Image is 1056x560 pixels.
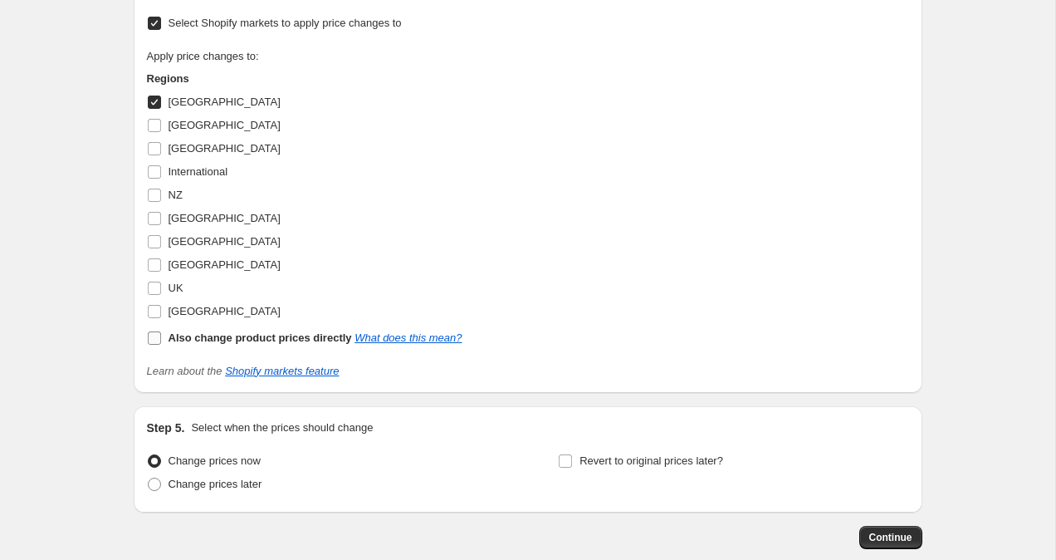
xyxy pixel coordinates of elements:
[169,142,281,155] span: [GEOGRAPHIC_DATA]
[169,258,281,271] span: [GEOGRAPHIC_DATA]
[169,165,228,178] span: International
[147,71,462,87] h3: Regions
[354,332,462,344] a: What does this mean?
[147,365,340,377] i: Learn about the
[169,189,183,201] span: NZ
[147,50,259,62] span: Apply price changes to:
[225,365,339,377] a: Shopify markets feature
[169,282,183,294] span: UK
[169,454,261,467] span: Change prices now
[859,526,922,549] button: Continue
[169,332,352,344] b: Also change product prices directly
[169,212,281,224] span: [GEOGRAPHIC_DATA]
[147,420,185,436] h2: Step 5.
[169,235,281,248] span: [GEOGRAPHIC_DATA]
[169,305,281,317] span: [GEOGRAPHIC_DATA]
[169,478,262,490] span: Change prices later
[579,454,723,467] span: Revert to original prices later?
[169,119,281,131] span: [GEOGRAPHIC_DATA]
[869,531,912,544] span: Continue
[169,96,281,108] span: [GEOGRAPHIC_DATA]
[169,17,402,29] span: Select Shopify markets to apply price changes to
[191,420,373,436] p: Select when the prices should change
